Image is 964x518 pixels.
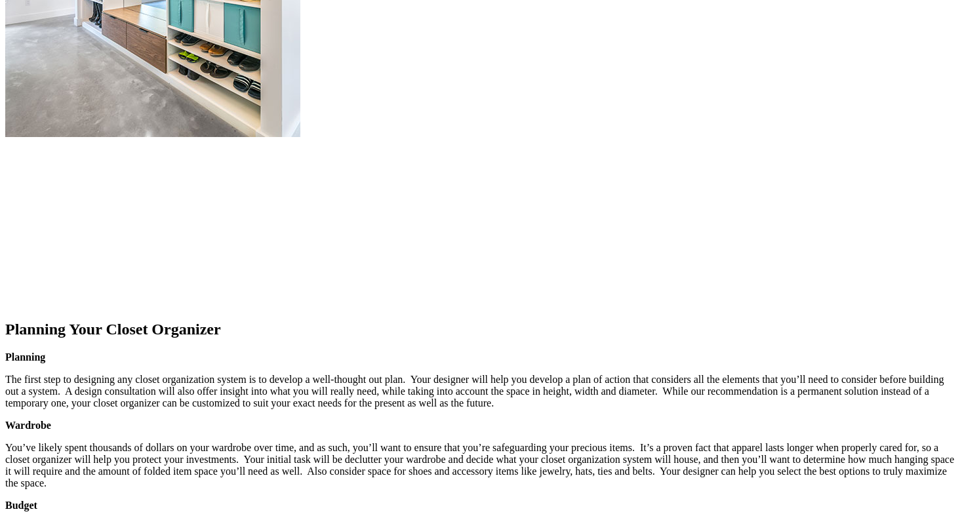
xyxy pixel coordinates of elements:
[5,420,51,431] strong: Wardrobe
[5,442,959,489] p: You’ve likely spent thousands of dollars on your wardrobe over time, and as such, you’ll want to ...
[5,374,959,409] p: The first step to designing any closet organization system is to develop a well-thought out plan....
[5,321,959,338] h2: Planning Your Closet Organizer
[5,500,37,511] strong: Budget
[5,351,45,363] strong: Planning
